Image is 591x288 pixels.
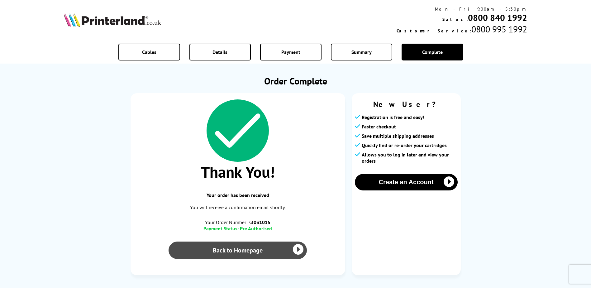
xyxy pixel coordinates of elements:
span: Registration is free and easy! [362,114,424,120]
span: Cables [142,49,156,55]
span: New User? [355,99,458,109]
span: Payment [281,49,300,55]
img: Printerland Logo [64,13,161,27]
span: Faster checkout [362,123,396,130]
div: Mon - Fri 9:00am - 5:30pm [397,6,527,12]
b: 3031015 [251,219,270,225]
span: Your Order Number is [137,219,339,225]
span: Payment Status: [203,225,239,232]
span: Thank You! [137,162,339,182]
span: Sales: [442,17,468,22]
span: Complete [422,49,443,55]
h1: Order Complete [131,75,461,87]
span: Allows you to log in later and view your orders [362,151,458,164]
span: Save multiple shipping addresses [362,133,434,139]
span: Your order has been received [137,192,339,198]
p: You will receive a confirmation email shortly. [137,203,339,212]
a: 0800 840 1992 [468,12,527,23]
span: Quickly find or re-order your cartridges [362,142,447,148]
span: Details [212,49,227,55]
span: Summary [351,49,372,55]
span: Pre Authorised [240,225,272,232]
span: 0800 995 1992 [471,23,527,35]
a: Back to Homepage [169,242,307,259]
button: Create an Account [355,174,458,190]
span: Customer Service: [397,28,471,34]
